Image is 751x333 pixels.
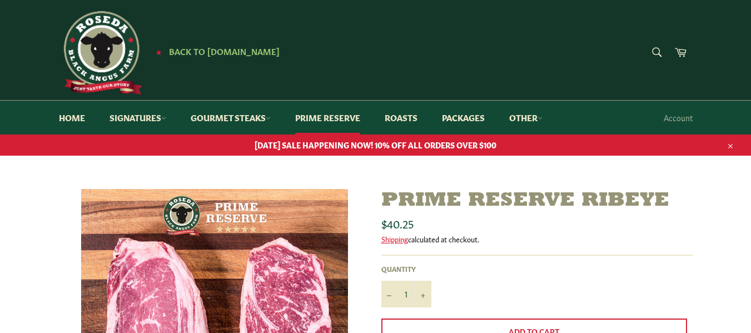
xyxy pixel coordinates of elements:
a: Account [658,101,698,134]
button: Increase item quantity by one [415,281,431,307]
label: Quantity [381,264,431,274]
a: ★ Back to [DOMAIN_NAME] [150,47,280,56]
img: Roseda Beef [59,11,142,95]
a: Prime Reserve [284,101,371,135]
h1: Prime Reserve Ribeye [381,189,693,213]
span: ★ [156,47,162,56]
span: $40.25 [381,215,414,231]
span: Back to [DOMAIN_NAME] [169,45,280,57]
a: Signatures [98,101,177,135]
a: Roasts [374,101,429,135]
a: Shipping [381,233,408,244]
a: Home [48,101,96,135]
a: Gourmet Steaks [180,101,282,135]
button: Reduce item quantity by one [381,281,398,307]
a: Packages [431,101,496,135]
div: calculated at checkout. [381,234,693,244]
a: Other [498,101,554,135]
